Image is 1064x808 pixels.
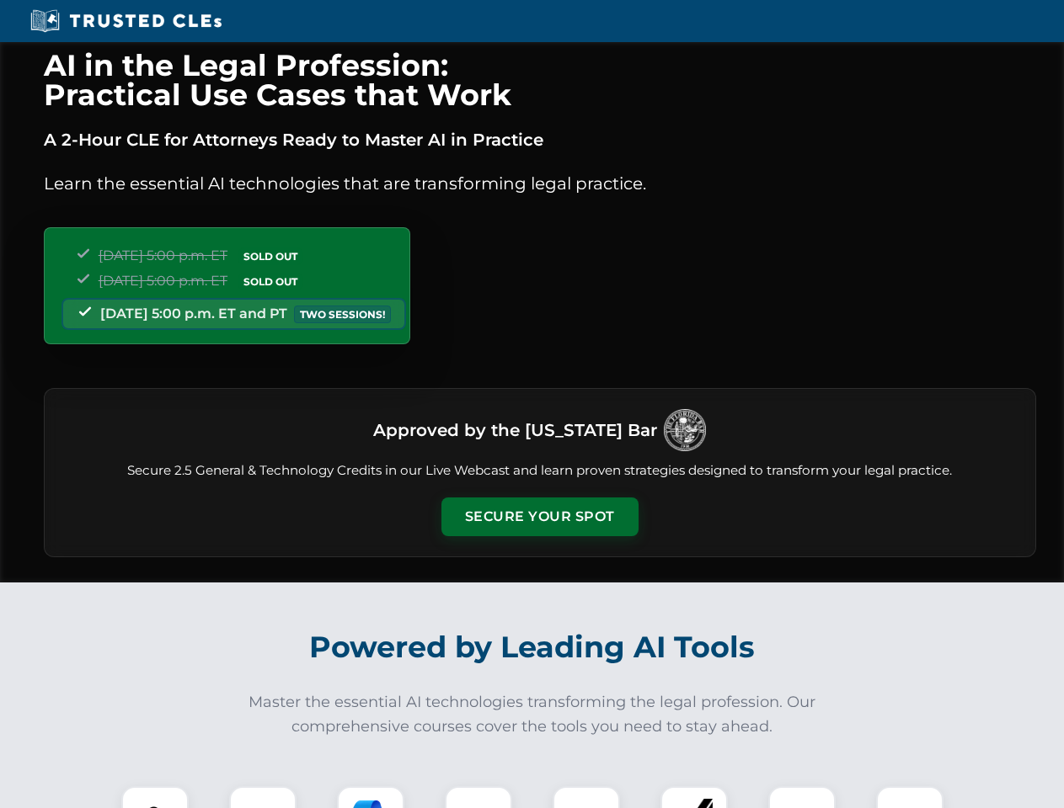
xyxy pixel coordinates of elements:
span: SOLD OUT [238,247,303,265]
h2: Powered by Leading AI Tools [66,618,999,677]
img: Logo [664,409,706,451]
p: Learn the essential AI technologies that are transforming legal practice. [44,170,1036,197]
span: [DATE] 5:00 p.m. ET [99,247,227,263]
span: [DATE] 5:00 p.m. ET [99,273,227,289]
p: Master the essential AI technologies transforming the legal profession. Our comprehensive courses... [238,690,827,739]
h1: AI in the Legal Profession: Practical Use Cases that Work [44,50,1036,109]
button: Secure Your Spot [441,497,639,536]
img: Trusted CLEs [25,8,227,34]
p: A 2-Hour CLE for Attorneys Ready to Master AI in Practice [44,126,1036,153]
p: Secure 2.5 General & Technology Credits in our Live Webcast and learn proven strategies designed ... [65,461,1015,481]
span: SOLD OUT [238,273,303,290]
h3: Approved by the [US_STATE] Bar [373,415,657,445]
